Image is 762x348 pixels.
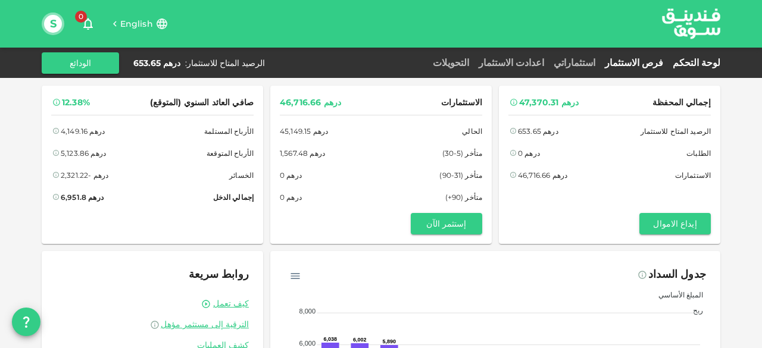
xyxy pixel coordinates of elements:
[62,95,90,110] div: 12.38%
[280,147,325,159] div: درهم 1,567.48
[411,213,482,234] button: إستثمر الآن
[213,191,254,203] span: إجمالي الدخل
[647,1,736,46] img: logo
[133,57,180,69] div: درهم 653.65
[204,125,254,137] span: الأرباح المستلمة
[662,1,720,46] a: logo
[75,11,87,23] span: 0
[61,147,106,159] div: درهم 5,123.86
[474,57,549,68] a: اعدادت الاستثمار
[280,125,328,137] div: درهم 45,149.15
[150,95,254,110] span: صافي العائد السنوي (المتوقع)
[649,290,703,299] span: المبلغ الأساسي
[600,57,668,68] a: فرص الاستثمار
[189,268,249,281] span: روابط سريعة
[639,213,711,234] button: إيداع الاموال
[161,319,249,330] span: الترقية إلى مستثمر مؤهل
[207,147,254,159] span: الأرباح المتوقعة
[280,95,341,110] div: درهم 46,716.66
[684,306,703,315] span: ربح
[668,57,720,68] a: لوحة التحكم
[61,169,108,181] div: درهم -2,321.22
[299,308,316,315] tspan: 8,000
[42,52,119,74] button: الودائع
[675,169,711,181] span: الاستثمارات
[280,169,302,181] div: درهم 0
[56,319,249,330] a: الترقية إلى مستثمر مؤهل
[61,191,104,203] div: درهم 6,951.8
[519,95,579,110] div: درهم 47,370.31
[213,298,249,309] a: كيف تعمل
[439,169,482,181] span: متأخر (31-90)
[445,191,482,203] span: متأخر (90+)
[518,147,540,159] div: درهم 0
[648,265,706,284] div: جدول السداد
[441,95,482,110] span: الاستثمارات
[44,15,62,33] button: S
[641,125,711,137] span: الرصيد المتاح للاستثمار
[280,191,302,203] div: درهم 0
[61,125,105,137] div: درهم 4,149.16
[76,12,100,36] button: 0
[12,308,40,336] button: question
[299,340,316,347] tspan: 6,000
[185,57,265,69] div: الرصيد المتاح للاستثمار :
[549,57,600,68] a: استثماراتي
[686,147,711,159] span: الطلبات
[120,18,153,29] span: English
[428,57,474,68] a: التحويلات
[462,125,482,137] span: الحالي
[652,95,711,110] span: إجمالي المحفظة
[518,125,558,137] div: درهم 653.65
[442,147,482,159] span: متأخر (5-30)
[518,169,567,181] div: درهم 46,716.66
[229,169,254,181] span: الخسائر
